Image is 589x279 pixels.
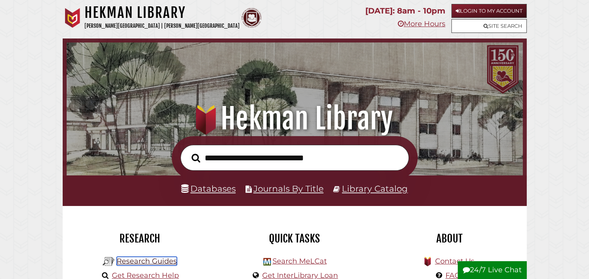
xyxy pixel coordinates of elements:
[451,19,527,33] a: Site Search
[117,257,177,266] a: Research Guides
[435,257,474,266] a: Contact Us
[63,8,82,28] img: Calvin University
[103,256,115,267] img: Hekman Library Logo
[378,232,521,245] h2: About
[365,4,445,18] p: [DATE]: 8am - 10pm
[451,4,527,18] a: Login to My Account
[263,258,271,266] img: Hekman Library Logo
[223,232,366,245] h2: Quick Tasks
[192,153,200,163] i: Search
[181,183,236,194] a: Databases
[84,21,240,31] p: [PERSON_NAME][GEOGRAPHIC_DATA] | [PERSON_NAME][GEOGRAPHIC_DATA]
[75,101,514,136] h1: Hekman Library
[342,183,408,194] a: Library Catalog
[272,257,326,266] a: Search MeLCat
[84,4,240,21] h1: Hekman Library
[253,183,324,194] a: Journals By Title
[188,151,204,165] button: Search
[398,19,445,28] a: More Hours
[69,232,211,245] h2: Research
[242,8,261,28] img: Calvin Theological Seminary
